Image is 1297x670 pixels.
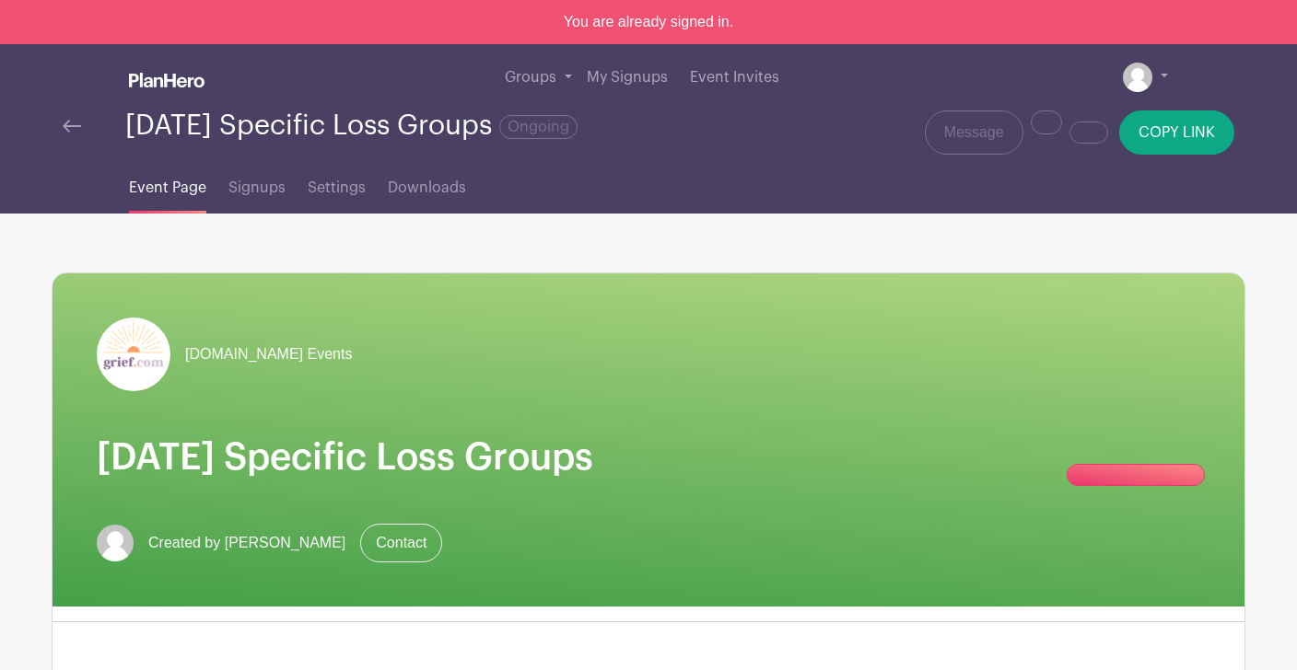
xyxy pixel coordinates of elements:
span: Groups [505,70,556,85]
a: My Signups [579,44,675,110]
button: COPY LINK [1119,110,1234,155]
a: Message [925,110,1023,155]
a: Signups [228,155,286,214]
span: Ongoing [499,115,578,139]
span: COPY LINK [1139,125,1215,140]
a: Event Page [129,155,206,214]
img: default-ce2991bfa6775e67f084385cd625a349d9dcbb7a52a09fb2fda1e96e2d18dcdb.png [97,525,134,561]
a: Groups [497,44,579,110]
a: Contact [360,524,442,562]
img: grief-logo-planhero.png [97,318,170,391]
img: logo_white-6c42ec7e38ccf1d336a20a19083b03d10ae64f83f12c07503d8b9e83406b4c7d.svg [129,73,204,87]
img: default-ce2991bfa6775e67f084385cd625a349d9dcbb7a52a09fb2fda1e96e2d18dcdb.png [1123,63,1152,92]
span: Settings [308,177,366,199]
span: Message [944,121,1004,144]
span: My Signups [587,70,668,85]
a: Downloads [388,155,466,214]
span: Event Page [129,177,206,199]
span: Created by [PERSON_NAME] [148,532,345,554]
h1: [DATE] Specific Loss Groups [97,435,1200,479]
span: Signups [228,177,286,199]
span: Event Invites [690,70,779,85]
a: Event Invites [683,44,787,110]
span: Downloads [388,177,466,199]
span: [DOMAIN_NAME] Events [185,343,352,365]
img: back-arrow-29a5d9b10d5bd6ae65dc969a981735edf675c4d7a1fe02e03b50dbd4ba3cdb55.svg [63,120,81,133]
div: [DATE] Specific Loss Groups [125,110,578,141]
a: Settings [308,155,366,214]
